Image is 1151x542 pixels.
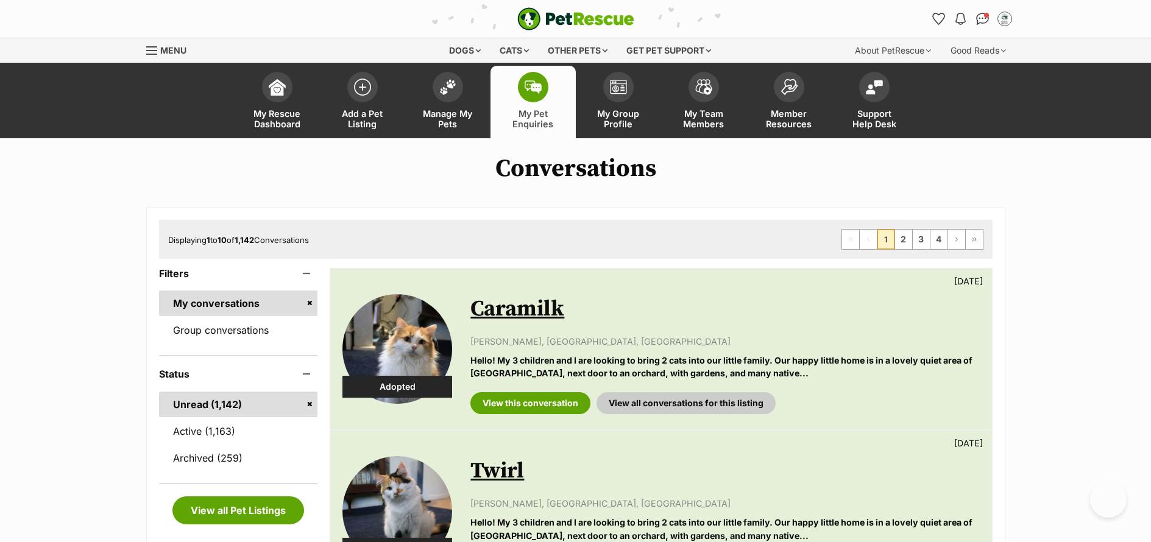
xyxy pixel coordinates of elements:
[929,9,949,29] a: Favourites
[517,7,634,30] a: PetRescue
[159,445,318,471] a: Archived (259)
[539,38,616,63] div: Other pets
[929,9,1015,29] ul: Account quick links
[160,45,186,55] span: Menu
[470,354,979,380] p: Hello! My 3 children and I are looking to bring 2 cats into our little family. Our happy little h...
[976,13,989,25] img: chat-41dd97257d64d25036548639549fe6c8038ab92f7586957e7f3b1b290dea8141.svg
[846,38,940,63] div: About PetRescue
[913,230,930,249] a: Page 3
[995,9,1015,29] button: My account
[470,295,564,323] a: Caramilk
[610,80,627,94] img: group-profile-icon-3fa3cf56718a62981997c0bc7e787c4b2cf8bcc04b72c1350f741eb67cf2f40e.svg
[930,230,947,249] a: Page 4
[866,80,883,94] img: help-desk-icon-fdf02630f3aa405de69fd3d07c3f3aa587a6932b1a1747fa1d2bba05be0121f9.svg
[235,66,320,138] a: My Rescue Dashboard
[955,13,965,25] img: notifications-46538b983faf8c2785f20acdc204bb7945ddae34d4c08c2a6579f10ce5e182be.svg
[159,317,318,343] a: Group conversations
[470,335,979,348] p: [PERSON_NAME], [GEOGRAPHIC_DATA], [GEOGRAPHIC_DATA]
[999,13,1011,25] img: Belle Vie Animal Rescue profile pic
[954,275,983,287] p: [DATE]
[618,38,720,63] div: Get pet support
[159,290,318,316] a: My conversations
[847,108,902,129] span: Support Help Desk
[506,108,561,129] span: My Pet Enquiries
[269,79,286,96] img: dashboard-icon-eb2f2d2d3e046f16d808141f083e7271f6b2e854fb5c12c21221c1fb7104beca.svg
[320,66,405,138] a: Add a Pet Listing
[342,376,452,398] div: Adopted
[517,7,634,30] img: logo-e224e6f780fb5917bec1dbf3a21bbac754714ae5b6737aabdf751b685950b380.svg
[762,108,816,129] span: Member Resources
[470,497,979,510] p: [PERSON_NAME], [GEOGRAPHIC_DATA], [GEOGRAPHIC_DATA]
[235,235,254,245] strong: 1,142
[781,79,798,95] img: member-resources-icon-8e73f808a243e03378d46382f2149f9095a855e16c252ad45f914b54edf8863c.svg
[439,79,456,95] img: manage-my-pets-icon-02211641906a0b7f246fdf0571729dbe1e7629f14944591b6c1af311fb30b64b.svg
[576,66,661,138] a: My Group Profile
[159,418,318,444] a: Active (1,163)
[470,392,590,414] a: View this conversation
[1090,481,1127,518] iframe: Help Scout Beacon - Open
[405,66,491,138] a: Manage My Pets
[841,229,983,250] nav: Pagination
[842,230,859,249] span: First page
[218,235,227,245] strong: 10
[966,230,983,249] a: Last page
[973,9,993,29] a: Conversations
[159,368,318,379] header: Status
[661,66,746,138] a: My Team Members
[954,437,983,449] p: [DATE]
[676,108,731,129] span: My Team Members
[491,38,537,63] div: Cats
[354,79,371,96] img: add-pet-listing-icon-0afa8454b4691262ce3f59096e99ab1cd57d4a30225e0717b998d2c9b9846f56.svg
[420,108,475,129] span: Manage My Pets
[832,66,917,138] a: Support Help Desk
[250,108,305,129] span: My Rescue Dashboard
[948,230,965,249] a: Next page
[159,392,318,417] a: Unread (1,142)
[591,108,646,129] span: My Group Profile
[172,496,304,524] a: View all Pet Listings
[159,268,318,279] header: Filters
[877,230,894,249] span: Page 1
[491,66,576,138] a: My Pet Enquiries
[342,294,452,404] img: Caramilk
[146,38,195,60] a: Menu
[597,392,776,414] a: View all conversations for this listing
[441,38,489,63] div: Dogs
[470,457,524,485] a: Twirl
[335,108,390,129] span: Add a Pet Listing
[951,9,971,29] button: Notifications
[695,79,712,95] img: team-members-icon-5396bd8760b3fe7c0b43da4ab00e1e3bb1a5d9ba89233759b79545d2d3fc5d0d.svg
[746,66,832,138] a: Member Resources
[860,230,877,249] span: Previous page
[168,235,309,245] span: Displaying to of Conversations
[895,230,912,249] a: Page 2
[207,235,210,245] strong: 1
[470,516,979,542] p: Hello! My 3 children and I are looking to bring 2 cats into our little family. Our happy little h...
[525,80,542,94] img: pet-enquiries-icon-7e3ad2cf08bfb03b45e93fb7055b45f3efa6380592205ae92323e6603595dc1f.svg
[942,38,1015,63] div: Good Reads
